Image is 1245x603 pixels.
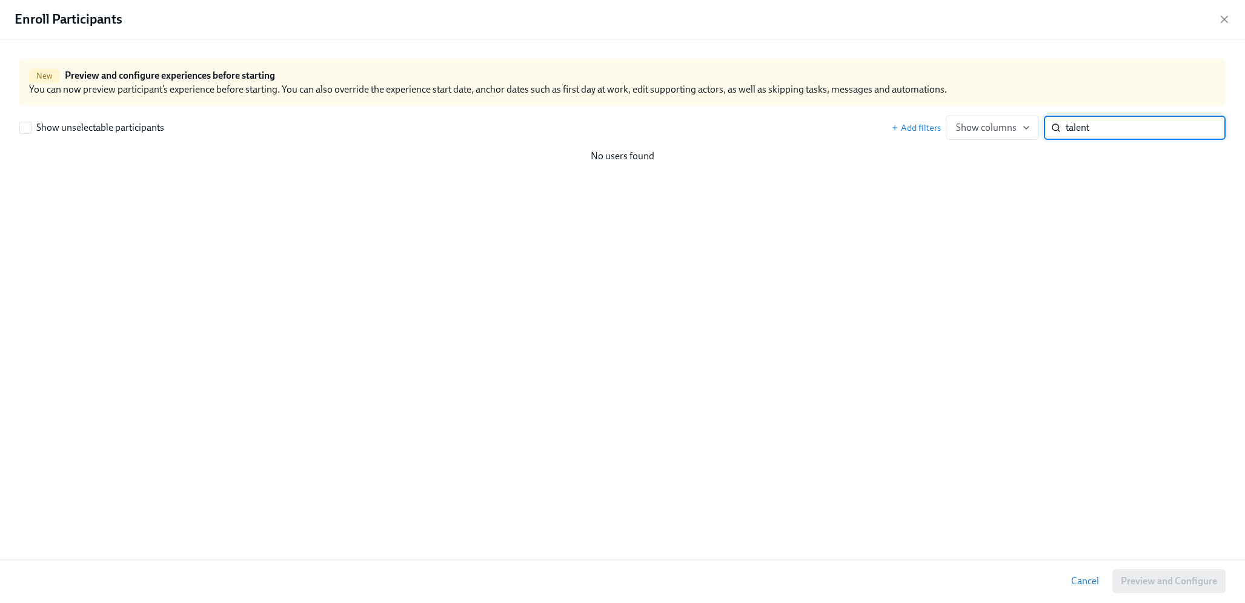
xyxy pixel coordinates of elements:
input: Search by name [1066,116,1226,140]
div: You can now preview participant’s experience before starting. You can also override the experienc... [19,59,1226,106]
span: New [29,71,60,81]
h4: Enroll Participants [15,10,122,28]
h6: Preview and configure experiences before starting [65,69,275,82]
span: Show unselectable participants [36,121,164,134]
button: Add filters [891,122,941,134]
span: Cancel [1071,575,1099,587]
span: Show columns [956,122,1029,134]
div: No users found [19,150,1226,163]
button: Show columns [946,116,1039,140]
button: Cancel [1063,569,1107,593]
